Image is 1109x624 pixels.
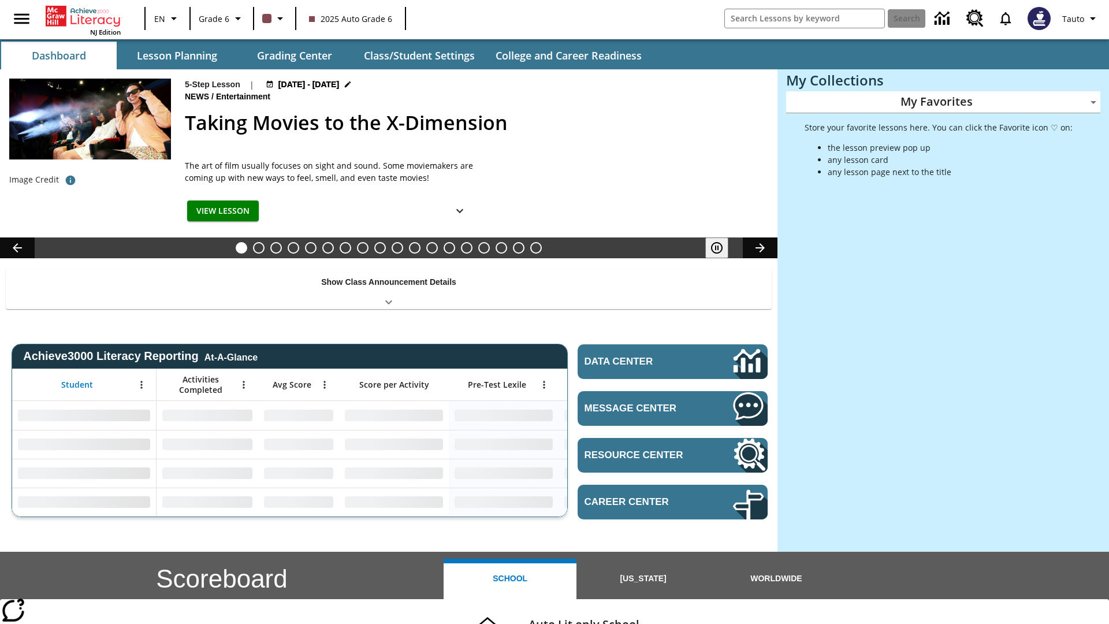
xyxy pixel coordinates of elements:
[258,488,339,517] div: No Data,
[187,200,259,222] button: View Lesson
[61,380,93,390] span: Student
[263,79,355,91] button: Aug 18 - Aug 24 Choose Dates
[991,3,1021,34] a: Notifications
[426,242,438,254] button: Slide 12 Pre-release lesson
[288,242,299,254] button: Slide 4 Dirty Jobs Kids Had To Do
[959,3,991,34] a: Resource Center, Will open in new tab
[309,13,392,25] span: 2025 Auto Grade 6
[340,242,351,254] button: Slide 7 Solar Power to the People
[828,142,1073,154] li: the lesson preview pop up
[258,8,292,29] button: Class color is dark brown. Change class color
[585,496,698,508] span: Career Center
[1058,8,1104,29] button: Profile/Settings
[157,401,258,430] div: No Data,
[185,159,474,184] p: The art of film usually focuses on sight and sound. Some moviemakers are coming up with new ways ...
[392,242,403,254] button: Slide 10 The Invasion of the Free CD
[237,42,352,69] button: Grading Center
[928,3,959,35] a: Data Center
[828,166,1073,178] li: any lesson page next to the title
[154,13,165,25] span: EN
[578,485,768,519] a: Career Center
[157,430,258,459] div: No Data,
[236,242,247,254] button: Slide 1 Taking Movies to the X-Dimension
[359,380,429,390] span: Score per Activity
[530,242,542,254] button: Slide 18 The Constitution's Balancing Act
[185,79,240,91] p: 5-Step Lesson
[23,350,258,363] span: Achieve3000 Literacy Reporting
[185,91,211,103] span: News
[559,401,668,430] div: No Data,
[157,488,258,517] div: No Data,
[321,276,456,288] p: Show Class Announcement Details
[357,242,369,254] button: Slide 8 Attack of the Terrifying Tomatoes
[194,8,250,29] button: Grade: Grade 6, Select a grade
[786,91,1100,113] div: My Favorites
[258,459,339,488] div: No Data,
[270,242,282,254] button: Slide 3 Do You Want Fries With That?
[705,237,728,258] button: Pause
[496,242,507,254] button: Slide 16 Remembering Justice O'Connor
[59,170,82,191] button: Photo credit: Photo by The Asahi Shimbun via Getty Images
[258,401,339,430] div: No Data,
[559,459,668,488] div: No Data,
[46,3,121,36] div: Home
[448,200,471,222] button: Show Details
[585,356,694,367] span: Data Center
[743,237,777,258] button: Lesson carousel, Next
[211,92,214,101] span: /
[6,269,772,309] div: Show Class Announcement Details
[486,42,651,69] button: College and Career Readiness
[468,380,526,390] span: Pre-Test Lexile
[513,242,524,254] button: Slide 17 Point of View
[1021,3,1058,34] button: Select a new avatar
[5,2,39,36] button: Open side menu
[705,237,740,258] div: Pause
[444,559,576,599] button: School
[149,8,186,29] button: Language: EN, Select a language
[786,72,1100,88] h3: My Collections
[9,174,59,185] p: Image Credit
[199,13,229,25] span: Grade 6
[1028,7,1051,30] img: Avatar
[162,374,239,395] span: Activities Completed
[185,108,764,138] h2: Taking Movies to the X-Dimension
[157,459,258,488] div: No Data,
[409,242,420,254] button: Slide 11 Mixed Practice: Citing Evidence
[585,403,698,414] span: Message Center
[258,430,339,459] div: No Data,
[578,344,768,379] a: Data Center
[216,91,273,103] span: Entertainment
[90,28,121,36] span: NJ Edition
[305,242,317,254] button: Slide 5 Cars of the Future?
[250,79,254,91] span: |
[478,242,490,254] button: Slide 15 Hooray for Constitution Day!
[316,376,333,393] button: Open Menu
[322,242,334,254] button: Slide 6 The Last Homesteaders
[133,376,150,393] button: Open Menu
[725,9,884,28] input: search field
[235,376,252,393] button: Open Menu
[1062,13,1084,25] span: Tauto
[273,380,311,390] span: Avg Score
[585,450,698,461] span: Resource Center
[710,559,843,599] button: Worldwide
[253,242,265,254] button: Slide 2 All Aboard the Hyperloop?
[805,121,1073,133] p: Store your favorite lessons here. You can click the Favorite icon ♡ on:
[578,391,768,426] a: Message Center
[1,42,117,69] button: Dashboard
[576,559,709,599] button: [US_STATE]
[535,376,553,393] button: Open Menu
[46,5,121,28] a: Home
[461,242,472,254] button: Slide 14 Cooking Up Native Traditions
[355,42,484,69] button: Class/Student Settings
[559,488,668,517] div: No Data,
[578,438,768,473] a: Resource Center, Will open in new tab
[204,350,258,363] div: At-A-Glance
[559,430,668,459] div: No Data,
[828,154,1073,166] li: any lesson card
[9,79,171,159] img: Panel in front of the seats sprays water mist to the happy audience at a 4DX-equipped theater.
[119,42,235,69] button: Lesson Planning
[278,79,339,91] span: [DATE] - [DATE]
[444,242,455,254] button: Slide 13 Career Lesson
